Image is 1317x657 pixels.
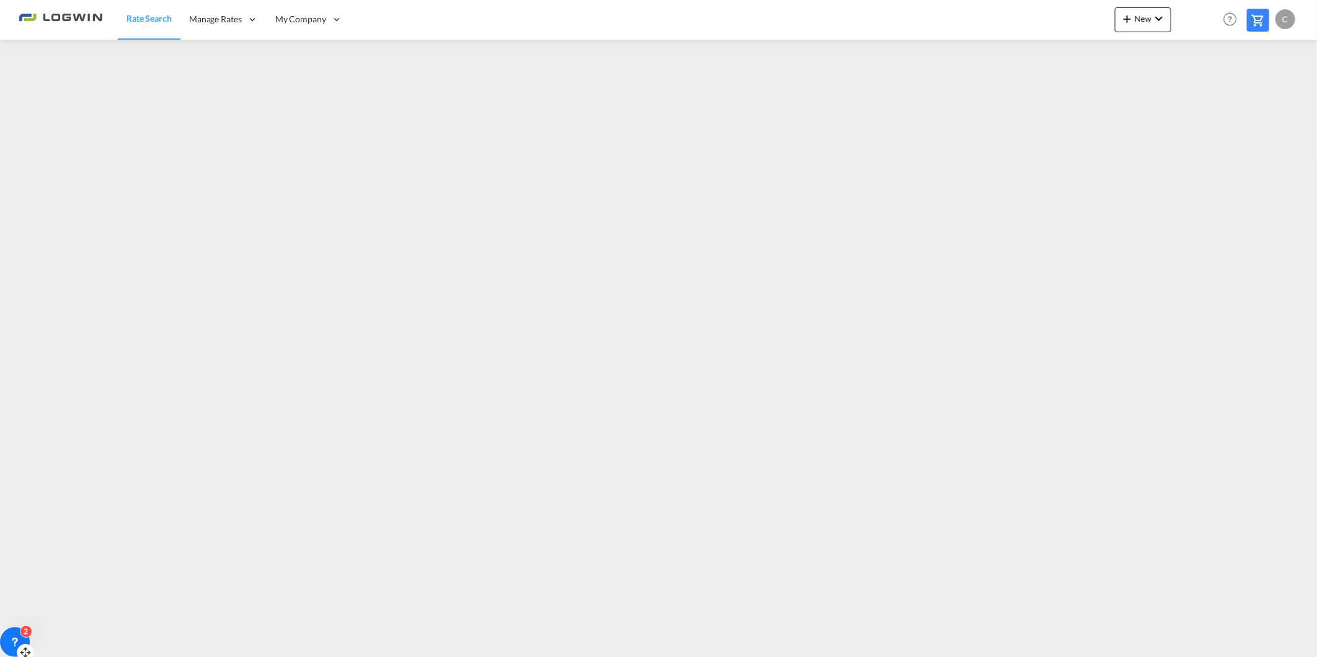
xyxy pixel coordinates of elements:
[189,13,242,25] span: Manage Rates
[126,13,172,24] span: Rate Search
[275,13,326,25] span: My Company
[1275,9,1295,29] div: C
[1151,11,1166,26] md-icon: icon-chevron-down
[19,6,102,33] img: 2761ae10d95411efa20a1f5e0282d2d7.png
[1220,9,1247,31] div: Help
[1120,11,1135,26] md-icon: icon-plus 400-fg
[1220,9,1241,30] span: Help
[1115,7,1171,32] button: icon-plus 400-fgNewicon-chevron-down
[1120,14,1166,24] span: New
